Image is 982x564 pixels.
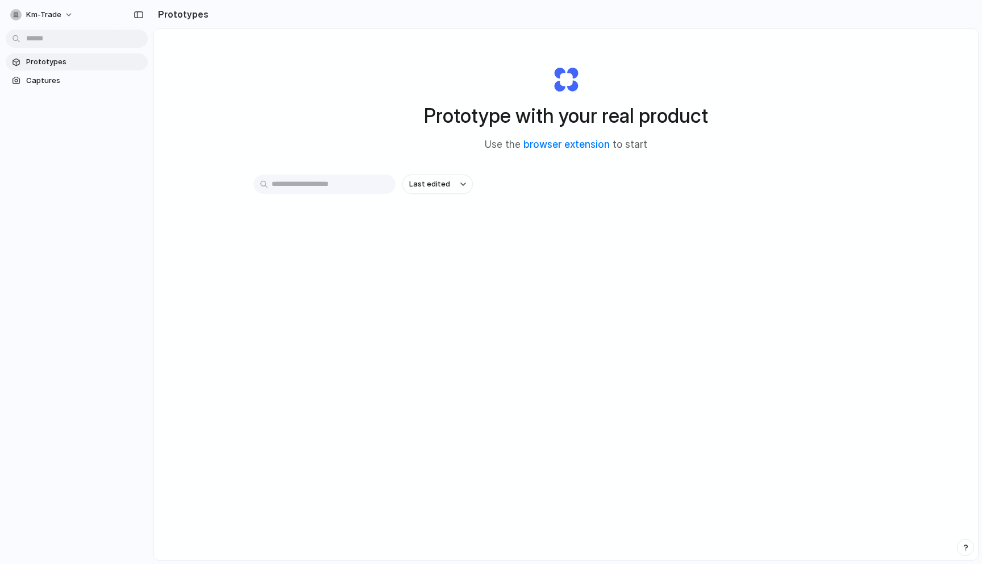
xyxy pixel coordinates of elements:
button: km-trade [6,6,79,24]
span: Last edited [409,179,450,190]
span: Captures [26,75,143,86]
span: Use the to start [485,138,647,152]
span: Prototypes [26,56,143,68]
span: km-trade [26,9,61,20]
a: Prototypes [6,53,148,70]
a: Captures [6,72,148,89]
button: Last edited [402,175,473,194]
h2: Prototypes [153,7,209,21]
h1: Prototype with your real product [424,101,708,131]
a: browser extension [523,139,610,150]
